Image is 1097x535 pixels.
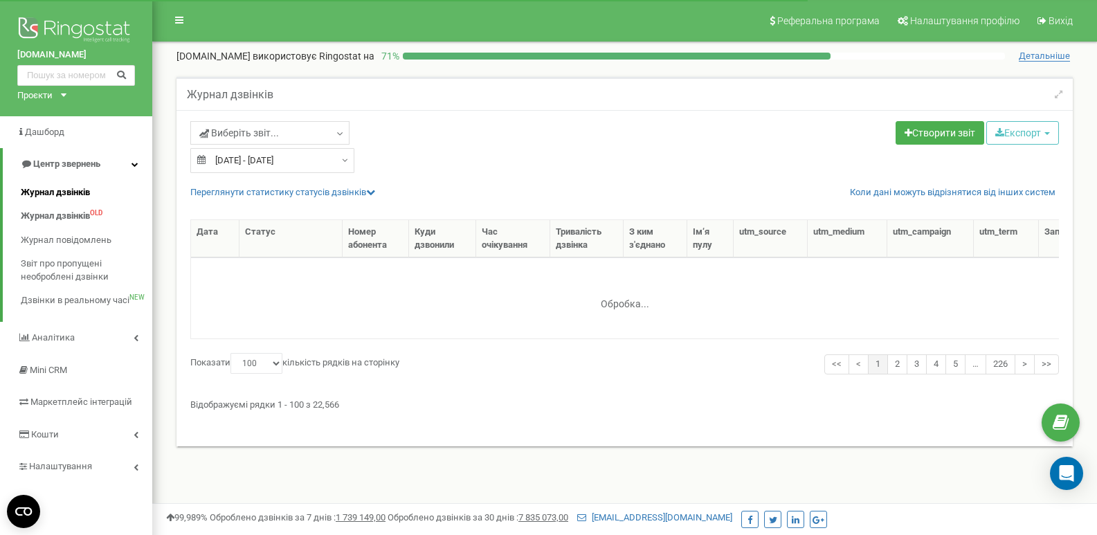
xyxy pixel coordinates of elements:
[21,289,152,313] a: Дзвінки в реальному часіNEW
[887,220,974,257] th: utm_cаmpaign
[3,148,152,181] a: Центр звернень
[21,252,152,289] a: Звіт про пропущені необроблені дзвінки
[336,512,386,523] u: 1 739 149,00
[945,354,965,374] a: 5
[17,14,135,48] img: Ringostat logo
[624,220,687,257] th: З ким з'єднано
[210,512,386,523] span: Оброблено дзвінків за 7 днів :
[907,354,927,374] a: 3
[166,512,208,523] span: 99,989%
[1019,51,1070,62] span: Детальніше
[32,332,75,343] span: Аналiтика
[974,220,1040,257] th: utm_tеrm
[910,15,1019,26] span: Налаштування профілю
[21,294,129,307] span: Дзвінки в реальному часі
[29,461,92,471] span: Налаштування
[986,354,1015,374] a: 226
[31,429,59,439] span: Кошти
[476,220,550,257] th: Час очікування
[21,181,152,205] a: Журнал дзвінків
[409,220,476,257] th: Куди дзвонили
[1015,354,1035,374] a: >
[21,186,90,199] span: Журнал дзвінків
[550,220,624,257] th: Тривалість дзвінка
[868,354,888,374] a: 1
[849,354,869,374] a: <
[30,365,67,375] span: Mini CRM
[986,121,1059,145] button: Експорт
[1050,457,1083,490] div: Open Intercom Messenger
[176,49,374,63] p: [DOMAIN_NAME]
[17,65,135,86] input: Пошук за номером
[887,354,907,374] a: 2
[21,234,111,247] span: Журнал повідомлень
[25,127,64,137] span: Дашборд
[199,126,279,140] span: Виберіть звіт...
[21,204,152,228] a: Журнал дзвінківOLD
[577,512,732,523] a: [EMAIL_ADDRESS][DOMAIN_NAME]
[850,186,1055,199] a: Коли дані можуть відрізнятися вiд інших систем
[388,512,568,523] span: Оброблено дзвінків за 30 днів :
[187,89,273,101] h5: Журнал дзвінків
[190,353,399,374] label: Показати кількість рядків на сторінку
[1034,354,1059,374] a: >>
[21,257,145,283] span: Звіт про пропущені необроблені дзвінки
[191,220,239,257] th: Дата
[926,354,946,374] a: 4
[518,512,568,523] u: 7 835 073,00
[965,354,986,374] a: …
[17,48,135,62] a: [DOMAIN_NAME]
[230,353,282,374] select: Показатикількість рядків на сторінку
[33,158,100,169] span: Центр звернень
[21,210,90,223] span: Журнал дзвінків
[538,287,711,308] div: Обробка...
[239,220,343,257] th: Статус
[30,397,132,407] span: Маркетплейс інтеграцій
[777,15,880,26] span: Реферальна програма
[896,121,984,145] a: Створити звіт
[253,51,374,62] span: використовує Ringostat на
[17,89,53,102] div: Проєкти
[687,220,734,257] th: Ім‘я пулу
[1049,15,1073,26] span: Вихід
[824,354,849,374] a: <<
[21,228,152,253] a: Журнал повідомлень
[190,187,375,197] a: Переглянути статистику статусів дзвінків
[374,49,403,63] p: 71 %
[190,121,350,145] a: Виберіть звіт...
[190,393,1059,412] div: Відображуємі рядки 1 - 100 з 22,566
[734,220,808,257] th: utm_sourcе
[343,220,409,257] th: Номер абонента
[808,220,887,257] th: utm_mеdium
[7,495,40,528] button: Open CMP widget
